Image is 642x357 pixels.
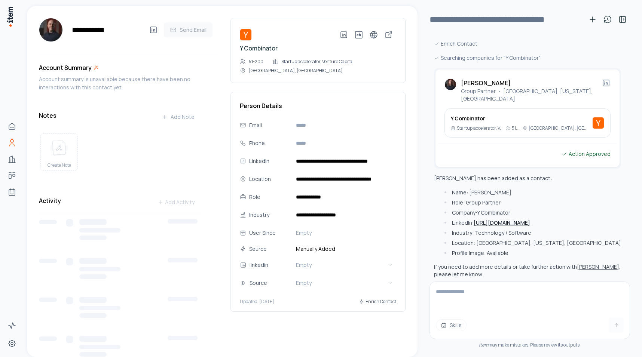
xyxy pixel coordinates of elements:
[4,318,19,333] a: Activity
[443,189,621,196] li: Name: [PERSON_NAME]
[249,121,290,129] div: Email
[457,125,503,131] p: Startup accelerator, Venture Capital
[249,139,290,147] div: Phone
[443,199,621,206] li: Role: Group Partner
[436,319,467,331] button: Skills
[293,245,396,253] span: Manually Added
[561,150,611,158] div: Action Approved
[4,185,19,200] a: Agents
[615,12,630,27] button: Toggle sidebar
[577,263,619,271] button: [PERSON_NAME]
[39,75,201,92] div: Account summary is unavailable because there have been no interactions with this contact yet.
[512,125,520,131] p: 51-200
[156,110,201,124] button: Add Note
[4,152,19,167] a: Companies
[592,117,604,129] img: Y Combinator
[249,175,290,183] div: Location
[249,245,290,253] div: Source
[4,168,19,183] a: Deals
[249,211,290,219] div: Industry
[296,229,312,237] span: Empty
[39,196,61,205] h3: Activity
[434,263,621,278] p: If you need to add more details or take further action with , please let me know.
[443,229,621,237] li: Industry: Technology / Software
[293,227,396,239] button: Empty
[249,229,290,237] div: User Since
[249,193,290,201] div: Role
[240,299,274,305] p: Updated: [DATE]
[40,133,78,171] button: create noteCreate Note
[296,261,312,269] span: Empty
[250,279,297,287] div: Source
[39,18,63,42] img: Pete Koomen
[4,336,19,351] a: Settings
[249,157,290,165] div: LinkedIn
[434,40,621,48] div: Enrich Contact
[477,209,510,216] button: Y Combinator
[600,12,615,27] button: View history
[479,342,488,348] i: item
[585,12,600,27] button: New conversation
[529,125,589,131] p: [GEOGRAPHIC_DATA], [GEOGRAPHIC_DATA]
[281,59,354,65] p: Startup accelerator, Venture Capital
[39,63,92,72] h3: Account Summary
[249,59,263,65] p: 51-200
[4,119,19,134] a: Home
[444,79,456,90] img: Pete Koomen
[450,321,462,329] span: Skills
[461,87,602,102] p: Group Partner ・ [GEOGRAPHIC_DATA], [US_STATE], [GEOGRAPHIC_DATA]
[240,29,252,41] img: Y Combinator
[293,259,396,271] button: Empty
[50,140,68,156] img: create note
[429,342,630,348] div: may make mistakes. Please review its outputs.
[461,79,602,87] h2: [PERSON_NAME]
[39,111,56,120] h3: Notes
[240,101,396,110] h3: Person Details
[451,115,589,122] h3: Y Combinator
[6,6,13,27] img: Item Brain Logo
[240,44,278,52] a: Y Combinator
[249,68,343,74] p: [GEOGRAPHIC_DATA], [GEOGRAPHIC_DATA]
[474,219,530,226] a: [URL][DOMAIN_NAME]
[443,249,621,257] li: Profile Image: Available
[443,239,621,247] li: Location: [GEOGRAPHIC_DATA], [US_STATE], [GEOGRAPHIC_DATA]
[4,135,19,150] a: People
[250,261,297,269] div: linkedin
[162,113,195,121] div: Add Note
[434,175,621,182] p: [PERSON_NAME] has been added as a contact:
[443,219,621,227] li: LinkedIn:
[359,295,396,308] button: Enrich Contact
[48,162,71,168] span: Create Note
[434,54,621,62] div: Searching companies for "Y Combinator"
[443,209,621,216] li: Company:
